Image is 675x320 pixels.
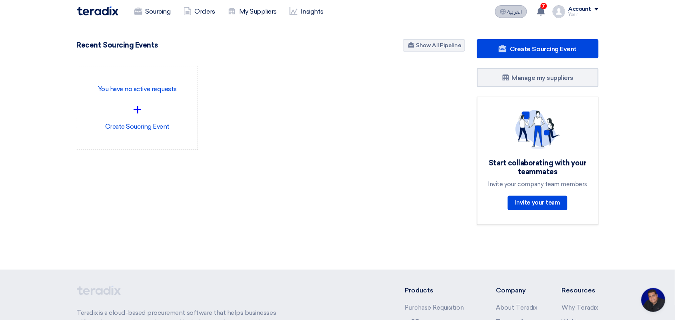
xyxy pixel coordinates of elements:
span: Create Sourcing Event [510,45,577,53]
div: Invite your company team members [487,181,589,188]
div: Account [569,6,591,13]
li: Company [496,286,538,295]
div: Create Soucring Event [84,73,192,143]
a: About Teradix [496,304,538,311]
a: Why Teradix [562,304,599,311]
p: You have no active requests [84,84,192,94]
div: Open chat [641,288,665,312]
img: Teradix logo [77,6,118,16]
li: Products [405,286,472,295]
li: Resources [562,286,599,295]
div: Yasir [569,12,599,17]
img: invite_your_team.svg [515,110,560,149]
button: العربية [495,5,527,18]
a: Orders [177,3,222,20]
a: Invite your team [508,196,567,210]
a: Manage my suppliers [477,68,599,87]
div: + [84,98,192,122]
a: Purchase Requisition [405,304,464,311]
span: 7 [541,3,547,9]
a: Insights [283,3,330,20]
a: Sourcing [128,3,177,20]
a: My Suppliers [222,3,283,20]
h4: Recent Sourcing Events [77,41,158,50]
img: profile_test.png [553,5,565,18]
span: العربية [508,9,522,15]
div: Start collaborating with your teammates [487,159,589,177]
a: Show All Pipeline [403,39,465,52]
